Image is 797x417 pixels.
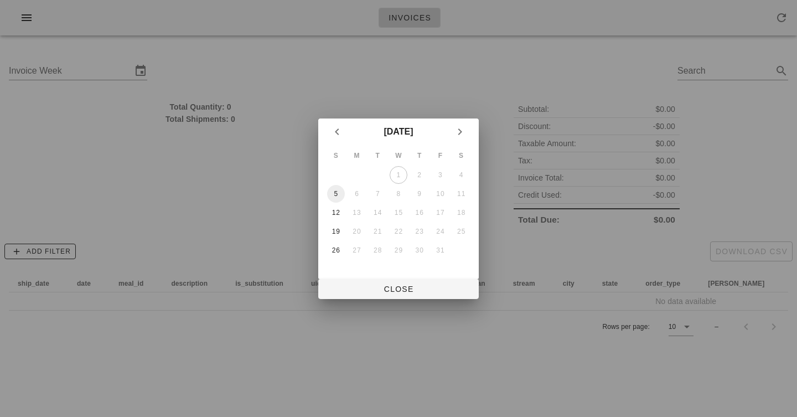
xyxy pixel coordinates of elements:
th: T [410,146,429,165]
button: 12 [327,204,345,222]
th: M [347,146,367,165]
button: [DATE] [379,121,417,143]
div: 12 [327,209,345,217]
th: T [368,146,387,165]
button: Previous month [327,122,347,142]
th: S [326,146,346,165]
button: Close [318,279,479,299]
button: Next month [450,122,470,142]
th: F [431,146,451,165]
button: 26 [327,241,345,259]
div: 5 [327,190,345,198]
div: 19 [327,228,345,235]
div: 26 [327,246,345,254]
th: S [451,146,471,165]
th: W [389,146,408,165]
button: 5 [327,185,345,203]
span: Close [327,285,470,294]
button: 19 [327,223,345,240]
